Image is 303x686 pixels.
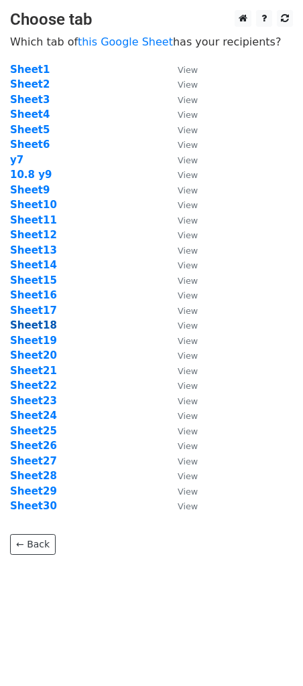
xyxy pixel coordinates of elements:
[178,471,198,481] small: View
[164,305,198,317] a: View
[164,199,198,211] a: View
[164,425,198,437] a: View
[178,110,198,120] small: View
[164,410,198,422] a: View
[10,379,57,392] strong: Sheet22
[178,426,198,436] small: View
[178,170,198,180] small: View
[236,622,303,686] iframe: Chat Widget
[178,487,198,497] small: View
[10,534,56,555] a: ← Back
[10,455,57,467] strong: Sheet27
[178,246,198,256] small: View
[10,319,57,331] a: Sheet18
[10,10,293,29] h3: Choose tab
[10,199,57,211] a: Sheet10
[10,425,57,437] a: Sheet25
[10,485,57,497] a: Sheet29
[10,335,57,347] a: Sheet19
[178,216,198,226] small: View
[178,290,198,301] small: View
[178,381,198,391] small: View
[10,470,57,482] a: Sheet28
[178,125,198,135] small: View
[164,335,198,347] a: View
[164,395,198,407] a: View
[10,395,57,407] a: Sheet23
[178,501,198,511] small: View
[10,184,50,196] strong: Sheet9
[164,319,198,331] a: View
[10,35,293,49] p: Which tab of has your recipients?
[164,154,198,166] a: View
[164,259,198,271] a: View
[10,349,57,361] a: Sheet20
[164,289,198,301] a: View
[10,229,57,241] a: Sheet12
[164,124,198,136] a: View
[178,456,198,466] small: View
[178,80,198,90] small: View
[10,108,50,120] a: Sheet4
[78,35,173,48] a: this Google Sheet
[178,65,198,75] small: View
[178,441,198,451] small: View
[178,230,198,240] small: View
[10,124,50,136] a: Sheet5
[164,379,198,392] a: View
[10,244,57,256] strong: Sheet13
[164,64,198,76] a: View
[164,108,198,120] a: View
[10,305,57,317] a: Sheet17
[10,139,50,151] a: Sheet6
[178,396,198,406] small: View
[10,259,57,271] strong: Sheet14
[10,214,57,226] a: Sheet11
[178,306,198,316] small: View
[178,321,198,331] small: View
[164,470,198,482] a: View
[178,260,198,270] small: View
[10,94,50,106] a: Sheet3
[10,274,57,286] a: Sheet15
[178,336,198,346] small: View
[10,289,57,301] strong: Sheet16
[10,410,57,422] a: Sheet24
[10,440,57,452] a: Sheet26
[178,155,198,165] small: View
[10,169,52,181] strong: 10.8 y9
[178,366,198,376] small: View
[164,485,198,497] a: View
[164,274,198,286] a: View
[178,140,198,150] small: View
[178,276,198,286] small: View
[10,500,57,512] a: Sheet30
[164,229,198,241] a: View
[164,500,198,512] a: View
[10,365,57,377] a: Sheet21
[10,64,50,76] a: Sheet1
[164,169,198,181] a: View
[164,244,198,256] a: View
[10,78,50,90] a: Sheet2
[164,214,198,226] a: View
